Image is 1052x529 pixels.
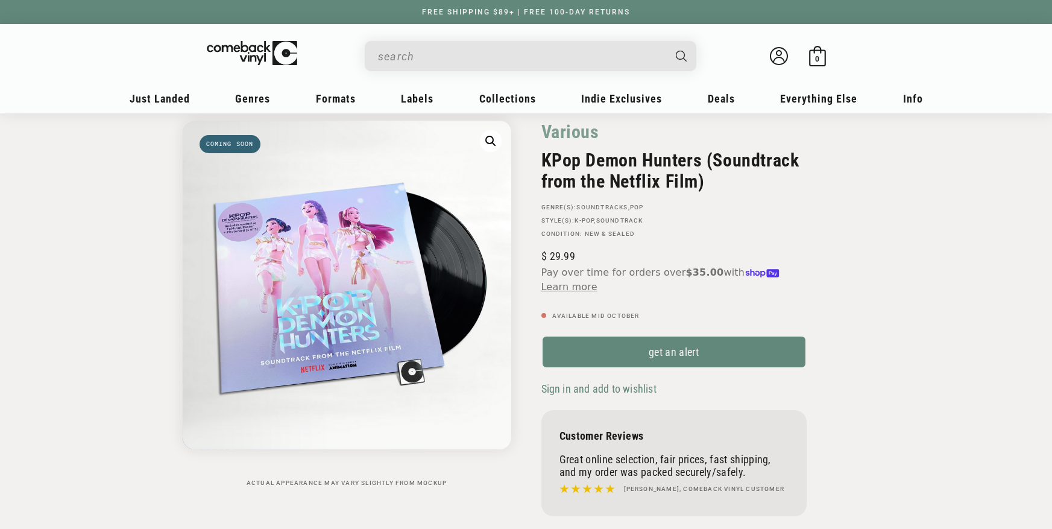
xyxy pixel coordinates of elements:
[596,217,643,224] a: Soundtrack
[541,120,599,144] a: Various
[541,335,807,369] a: get an alert
[541,382,660,396] button: Sign in and add to wishlist
[410,8,642,16] a: FREE SHIPPING $89+ | FREE 100-DAY RETURNS
[401,92,433,105] span: Labels
[183,121,511,487] media-gallery: Gallery Viewer
[541,204,807,211] p: GENRE(S): ,
[541,250,547,262] span: $
[541,230,807,238] p: Condition: New & Sealed
[665,41,698,71] button: Search
[378,44,664,69] input: When autocomplete results are available use up and down arrows to review and enter to select
[541,217,807,224] p: STYLE(S): ,
[780,92,857,105] span: Everything Else
[576,204,628,211] a: Soundtracks
[552,312,640,319] span: Available Mid October
[581,92,662,105] span: Indie Exclusives
[624,484,785,494] h4: [PERSON_NAME], Comeback Vinyl customer
[903,92,923,105] span: Info
[815,54,819,63] span: 0
[200,135,260,153] span: Coming soon
[708,92,735,105] span: Deals
[559,453,789,478] p: Great online selection, fair prices, fast shipping, and my order was packed securely/safely.
[235,92,270,105] span: Genres
[316,92,356,105] span: Formats
[130,92,190,105] span: Just Landed
[479,92,536,105] span: Collections
[575,217,594,224] a: K-pop
[559,481,615,497] img: star5.svg
[541,150,807,192] h2: KPop Demon Hunters (Soundtrack from the Netflix Film)
[183,480,511,487] p: Actual appearance may vary slightly from mockup
[630,204,644,211] a: Pop
[541,250,575,262] span: 29.99
[559,429,789,442] p: Customer Reviews
[365,41,696,71] div: Search
[541,382,657,395] span: Sign in and add to wishlist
